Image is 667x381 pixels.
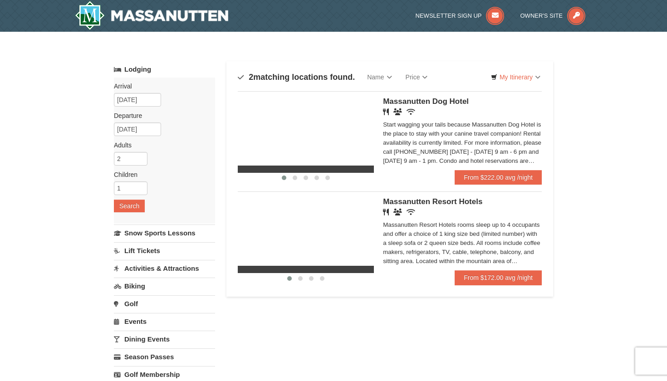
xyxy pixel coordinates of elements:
span: Massanutten Dog Hotel [383,97,469,106]
a: My Itinerary [485,70,546,84]
a: Owner's Site [520,12,586,19]
a: Biking [114,278,215,294]
i: Wireless Internet (free) [407,108,415,115]
i: Wireless Internet (free) [407,209,415,215]
a: Golf [114,295,215,312]
label: Arrival [114,82,208,91]
i: Restaurant [383,209,389,215]
a: Dining Events [114,331,215,347]
a: Snow Sports Lessons [114,225,215,241]
span: Newsletter Sign Up [416,12,482,19]
div: Start wagging your tails because Massanutten Dog Hotel is the place to stay with your canine trav... [383,120,542,166]
img: Massanutten Resort Logo [75,1,228,30]
a: Lodging [114,61,215,78]
div: Massanutten Resort Hotels rooms sleep up to 4 occupants and offer a choice of 1 king size bed (li... [383,220,542,266]
span: Owner's Site [520,12,563,19]
i: Banquet Facilities [393,209,402,215]
span: Massanutten Resort Hotels [383,197,482,206]
a: Season Passes [114,348,215,365]
a: Name [360,68,398,86]
a: Newsletter Sign Up [416,12,505,19]
a: From $222.00 avg /night [455,170,542,185]
button: Search [114,200,145,212]
a: Price [399,68,435,86]
i: Banquet Facilities [393,108,402,115]
i: Restaurant [383,108,389,115]
label: Children [114,170,208,179]
a: From $172.00 avg /night [455,270,542,285]
a: Lift Tickets [114,242,215,259]
a: Massanutten Resort [75,1,228,30]
label: Adults [114,141,208,150]
a: Events [114,313,215,330]
label: Departure [114,111,208,120]
a: Activities & Attractions [114,260,215,277]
